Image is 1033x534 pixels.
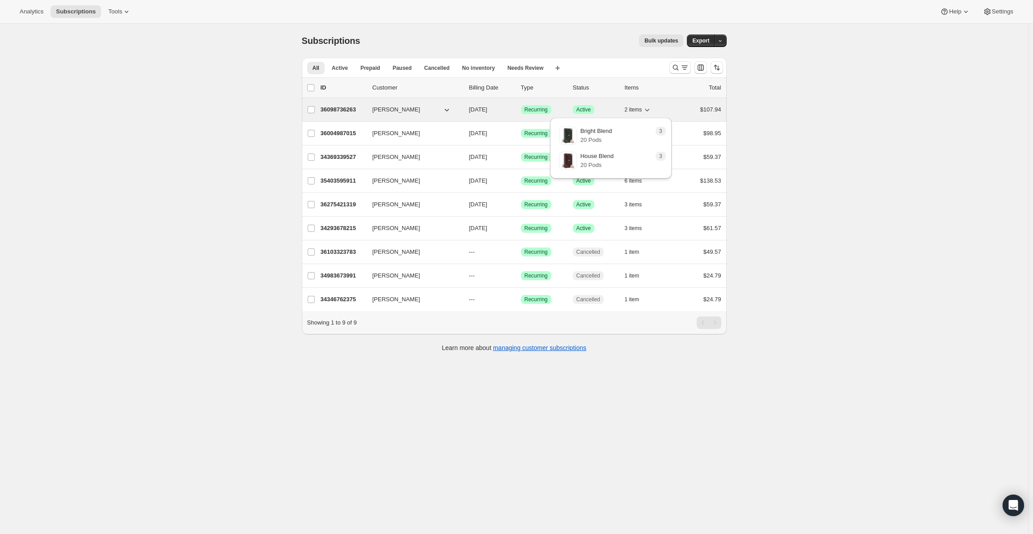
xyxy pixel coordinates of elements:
p: Customer [373,83,462,92]
span: Active [576,201,591,208]
span: [PERSON_NAME] [373,295,420,304]
div: Open Intercom Messenger [1003,495,1024,516]
span: Export [692,37,709,44]
button: [PERSON_NAME] [367,174,457,188]
span: Active [576,106,591,113]
button: [PERSON_NAME] [367,197,457,212]
span: 3 [659,128,662,135]
p: Learn more about [442,343,586,352]
span: 3 items [625,225,642,232]
span: Recurring [525,272,548,279]
span: [DATE] [469,177,487,184]
button: Customize table column order and visibility [694,61,707,74]
span: Recurring [525,154,548,161]
button: [PERSON_NAME] [367,292,457,307]
div: Items [625,83,669,92]
span: Subscriptions [302,36,360,46]
button: Sort the results [711,61,723,74]
button: Settings [978,5,1019,18]
p: 36004987015 [321,129,365,138]
span: Settings [992,8,1013,15]
span: [PERSON_NAME] [373,176,420,185]
button: [PERSON_NAME] [367,150,457,164]
span: Active [332,64,348,72]
span: Cancelled [576,272,600,279]
span: --- [469,248,475,255]
span: [DATE] [469,201,487,208]
p: 35403595911 [321,176,365,185]
p: Showing 1 to 9 of 9 [307,318,357,327]
div: 36103323783[PERSON_NAME]---SuccessRecurringCancelled1 item$49.57 [321,246,721,258]
span: Needs Review [508,64,544,72]
span: Bulk updates [644,37,678,44]
div: 34983673991[PERSON_NAME]---SuccessRecurringCancelled1 item$24.79 [321,269,721,282]
button: Export [687,34,715,47]
span: Recurring [525,177,548,184]
div: 35403595911[PERSON_NAME][DATE]SuccessRecurringSuccessActive6 items$138.53 [321,175,721,187]
span: Paused [393,64,412,72]
span: 2 items [625,106,642,113]
button: [PERSON_NAME] [367,245,457,259]
span: [DATE] [469,225,487,231]
div: 34293678215[PERSON_NAME][DATE]SuccessRecurringSuccessActive3 items$61.57 [321,222,721,235]
span: Recurring [525,248,548,256]
button: Subscriptions [51,5,101,18]
span: [PERSON_NAME] [373,105,420,114]
button: Search and filter results [669,61,691,74]
span: 1 item [625,248,639,256]
p: 36275421319 [321,200,365,209]
span: Cancelled [424,64,450,72]
span: [DATE] [469,106,487,113]
button: 1 item [625,246,649,258]
p: ID [321,83,365,92]
span: [DATE] [469,154,487,160]
span: Recurring [525,296,548,303]
span: Recurring [525,106,548,113]
p: 36098736263 [321,105,365,114]
span: Analytics [20,8,43,15]
button: [PERSON_NAME] [367,103,457,117]
span: [DATE] [469,130,487,137]
p: 36103323783 [321,248,365,256]
a: managing customer subscriptions [493,344,586,351]
span: [PERSON_NAME] [373,224,420,233]
button: 3 items [625,222,652,235]
span: $107.94 [700,106,721,113]
span: 3 items [625,201,642,208]
span: $61.57 [703,225,721,231]
span: [PERSON_NAME] [373,200,420,209]
img: variant image [559,127,577,145]
span: Tools [108,8,122,15]
button: Create new view [550,62,565,74]
span: $24.79 [703,272,721,279]
span: $59.37 [703,154,721,160]
span: --- [469,272,475,279]
span: Subscriptions [56,8,96,15]
span: Prepaid [360,64,380,72]
button: Tools [103,5,136,18]
span: 3 [659,153,662,160]
button: Bulk updates [639,34,683,47]
p: 34346762375 [321,295,365,304]
button: 3 items [625,198,652,211]
div: 36004987015[PERSON_NAME][DATE]SuccessRecurringSuccessActive1 item$98.95 [321,127,721,140]
div: 36275421319[PERSON_NAME][DATE]SuccessRecurringSuccessActive3 items$59.37 [321,198,721,211]
span: Cancelled [576,248,600,256]
p: Billing Date [469,83,514,92]
button: 1 item [625,269,649,282]
span: Recurring [525,201,548,208]
button: [PERSON_NAME] [367,221,457,235]
div: IDCustomerBilling DateTypeStatusItemsTotal [321,83,721,92]
span: [PERSON_NAME] [373,271,420,280]
span: 1 item [625,272,639,279]
span: 1 item [625,296,639,303]
span: Recurring [525,225,548,232]
img: variant image [559,152,577,170]
button: [PERSON_NAME] [367,126,457,141]
span: $59.37 [703,201,721,208]
span: $49.57 [703,248,721,255]
span: Active [576,225,591,232]
span: [PERSON_NAME] [373,129,420,138]
span: $24.79 [703,296,721,303]
span: [PERSON_NAME] [373,248,420,256]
